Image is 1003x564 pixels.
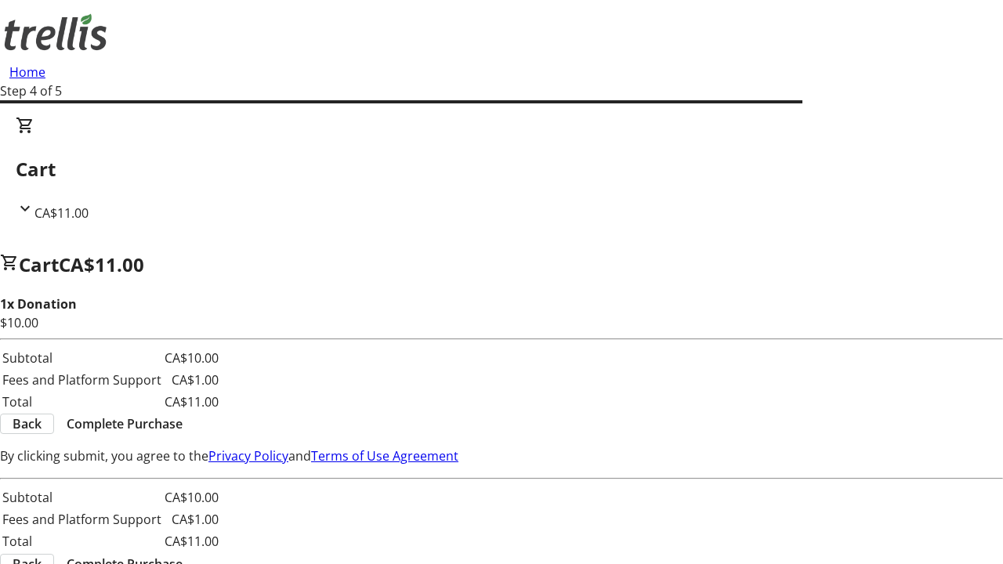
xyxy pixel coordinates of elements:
td: Fees and Platform Support [2,509,162,530]
td: Subtotal [2,487,162,508]
td: CA$11.00 [164,392,219,412]
td: Total [2,392,162,412]
td: CA$10.00 [164,487,219,508]
span: CA$11.00 [59,251,144,277]
span: Back [13,414,42,433]
td: CA$11.00 [164,531,219,551]
td: Total [2,531,162,551]
span: Complete Purchase [67,414,183,433]
button: Complete Purchase [54,414,195,433]
td: Subtotal [2,348,162,368]
span: Cart [19,251,59,277]
td: CA$1.00 [164,370,219,390]
div: CartCA$11.00 [16,116,987,222]
td: Fees and Platform Support [2,370,162,390]
a: Privacy Policy [208,447,288,465]
td: CA$10.00 [164,348,219,368]
span: CA$11.00 [34,204,89,222]
h2: Cart [16,155,987,183]
a: Terms of Use Agreement [311,447,458,465]
td: CA$1.00 [164,509,219,530]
